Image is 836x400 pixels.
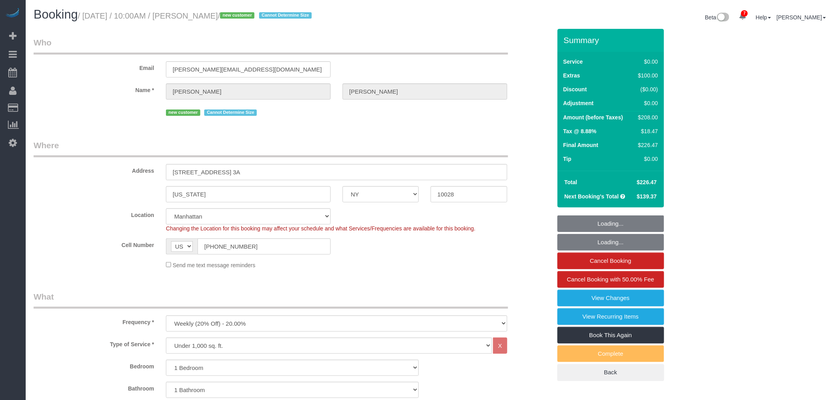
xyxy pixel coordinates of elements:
span: 7 [741,10,748,17]
a: View Changes [557,290,664,306]
span: new customer [220,12,254,19]
a: View Recurring Items [557,308,664,325]
span: / [218,11,314,20]
label: Tax @ 8.88% [563,127,597,135]
div: ($0.00) [635,85,658,93]
a: Cancel Booking [557,253,664,269]
span: $139.37 [637,193,657,200]
label: Name * [28,83,160,94]
span: Cannot Determine Size [204,109,257,116]
a: 7 [735,8,750,25]
span: Send me text message reminders [173,262,255,268]
legend: Who [34,37,508,55]
label: Adjustment [563,99,594,107]
strong: Next Booking's Total [565,193,619,200]
div: $100.00 [635,72,658,79]
label: Bathroom [28,382,160,392]
div: $18.47 [635,127,658,135]
label: Frequency * [28,315,160,326]
a: [PERSON_NAME] [777,14,826,21]
input: Cell Number [198,238,331,255]
a: Beta [705,14,730,21]
a: Cancel Booking with 50.00% Fee [557,271,664,288]
span: Cannot Determine Size [259,12,312,19]
label: Discount [563,85,587,93]
img: Automaid Logo [5,8,21,19]
span: Changing the Location for this booking may affect your schedule and what Services/Frequencies are... [166,225,475,232]
a: Back [557,364,664,381]
small: / [DATE] / 10:00AM / [PERSON_NAME] [78,11,314,20]
label: Location [28,208,160,219]
div: $0.00 [635,155,658,163]
legend: Where [34,140,508,157]
a: Help [756,14,771,21]
label: Service [563,58,583,66]
img: New interface [716,13,729,23]
div: $226.47 [635,141,658,149]
strong: Total [565,179,577,185]
div: $208.00 [635,113,658,121]
label: Type of Service * [28,338,160,348]
label: Cell Number [28,238,160,249]
input: Zip Code [431,186,507,202]
label: Address [28,164,160,175]
label: Bedroom [28,360,160,370]
span: Booking [34,8,78,21]
a: Book This Again [557,327,664,343]
span: new customer [166,109,200,116]
input: First Name [166,83,331,100]
span: Cancel Booking with 50.00% Fee [567,276,654,283]
div: $0.00 [635,58,658,66]
label: Extras [563,72,580,79]
h3: Summary [564,36,660,45]
label: Final Amount [563,141,599,149]
input: City [166,186,331,202]
label: Email [28,61,160,72]
input: Last Name [343,83,507,100]
input: Email [166,61,331,77]
label: Amount (before Taxes) [563,113,623,121]
div: $0.00 [635,99,658,107]
span: $226.47 [637,179,657,185]
label: Tip [563,155,572,163]
legend: What [34,291,508,309]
